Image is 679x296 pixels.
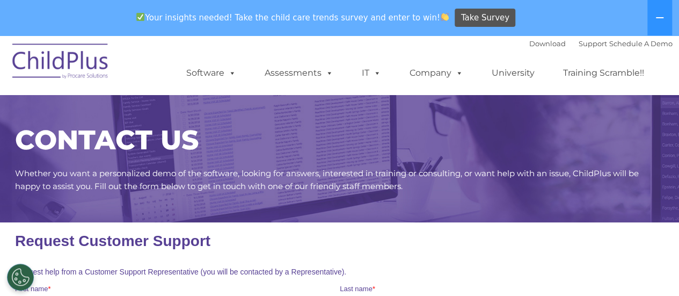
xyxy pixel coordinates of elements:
[254,62,344,84] a: Assessments
[15,168,639,191] span: Whether you want a personalized demo of the software, looking for answers, interested in training...
[176,62,247,84] a: Software
[325,62,357,70] span: Last name
[399,62,474,84] a: Company
[132,7,454,28] span: Your insights needed! Take the child care trends survey and enter to win!
[136,13,144,21] img: ✅
[529,39,673,48] font: |
[455,9,515,27] a: Take Survey
[325,106,370,114] span: Phone number
[441,13,449,21] img: 👏
[552,62,655,84] a: Training Scramble!!
[7,264,34,291] button: Cookies Settings
[461,9,509,27] span: Take Survey
[351,62,392,84] a: IT
[529,39,566,48] a: Download
[15,124,199,156] span: CONTACT US
[481,62,545,84] a: University
[609,39,673,48] a: Schedule A Demo
[579,39,607,48] a: Support
[7,36,114,90] img: ChildPlus by Procare Solutions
